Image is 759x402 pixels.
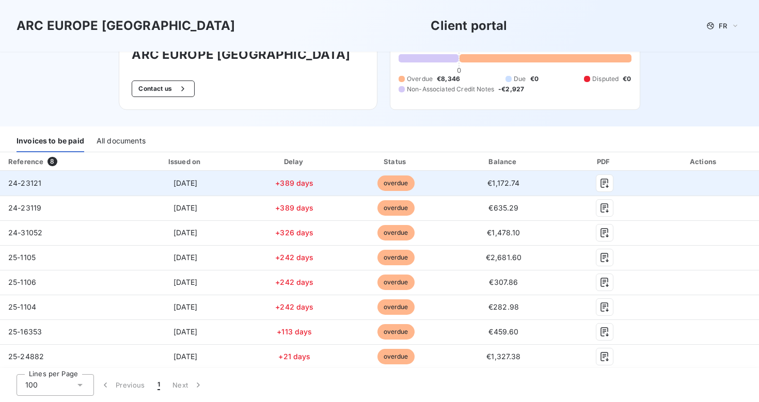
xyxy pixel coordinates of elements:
[377,324,415,340] span: overdue
[8,352,44,361] span: 25-24882
[377,299,415,315] span: overdue
[97,131,146,152] div: All documents
[173,327,198,336] span: [DATE]
[157,380,160,390] span: 1
[487,179,519,187] span: €1,172.74
[592,74,619,84] span: Disputed
[173,228,198,237] span: [DATE]
[278,352,310,361] span: +21 days
[377,349,415,364] span: overdue
[514,74,526,84] span: Due
[173,203,198,212] span: [DATE]
[530,74,539,84] span: €0
[486,352,520,361] span: €1,327.38
[8,278,36,286] span: 25-1106
[623,74,631,84] span: €0
[651,156,757,167] div: Actions
[275,278,313,286] span: +242 days
[173,179,198,187] span: [DATE]
[275,228,313,237] span: +326 days
[377,225,415,240] span: overdue
[8,179,41,187] span: 24-23121
[488,327,518,336] span: €459.60
[437,74,460,84] span: €8,346
[8,302,36,311] span: 25-1104
[94,374,151,396] button: Previous
[457,66,461,74] span: 0
[173,253,198,262] span: [DATE]
[377,175,415,191] span: overdue
[173,302,198,311] span: [DATE]
[275,203,313,212] span: +389 days
[488,203,518,212] span: €635.29
[8,253,36,262] span: 25-1105
[151,374,166,396] button: 1
[377,200,415,216] span: overdue
[17,131,84,152] div: Invoices to be paid
[487,228,520,237] span: €1,478.10
[277,327,312,336] span: +113 days
[166,374,210,396] button: Next
[8,327,42,336] span: 25-16353
[8,203,41,212] span: 24-23119
[25,380,38,390] span: 100
[407,74,433,84] span: Overdue
[275,253,313,262] span: +242 days
[275,179,313,187] span: +389 days
[275,302,313,311] span: +242 days
[450,156,558,167] div: Balance
[173,352,198,361] span: [DATE]
[8,228,42,237] span: 24-31052
[562,156,647,167] div: PDF
[132,45,365,64] h3: ARC EUROPE [GEOGRAPHIC_DATA]
[489,278,518,286] span: €307.86
[48,157,57,166] span: 8
[346,156,445,167] div: Status
[407,85,494,94] span: Non-Associated Credit Notes
[377,250,415,265] span: overdue
[498,85,524,94] span: -€2,927
[8,157,43,166] div: Reference
[17,17,235,35] h3: ARC EUROPE [GEOGRAPHIC_DATA]
[132,81,194,97] button: Contact us
[719,22,727,30] span: FR
[488,302,519,311] span: €282.98
[247,156,342,167] div: Delay
[377,275,415,290] span: overdue
[431,17,507,35] h3: Client portal
[486,253,521,262] span: €2,681.60
[173,278,198,286] span: [DATE]
[128,156,243,167] div: Issued on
